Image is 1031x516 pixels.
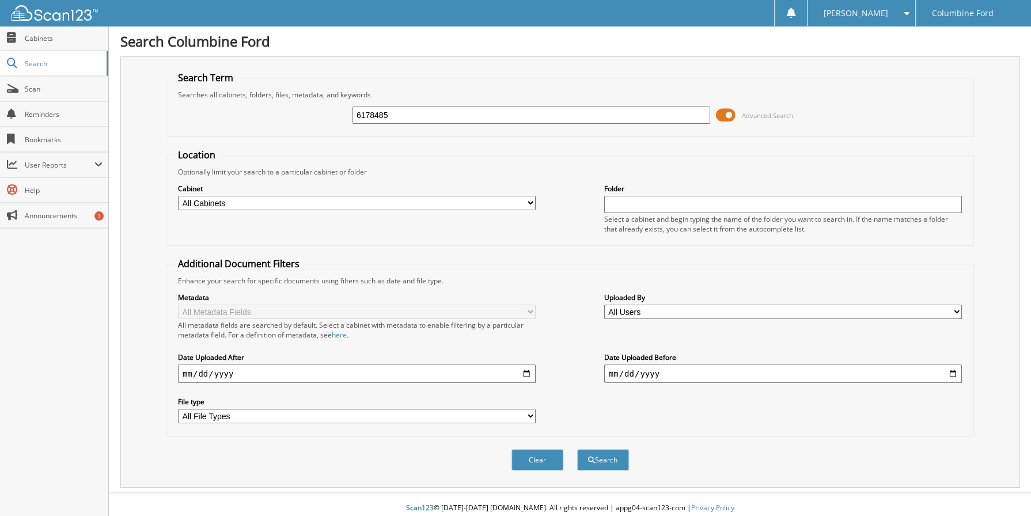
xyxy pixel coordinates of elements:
span: [PERSON_NAME] [824,10,888,17]
a: here [332,330,347,340]
span: Scan [25,84,103,94]
span: Columbine Ford [932,10,994,17]
legend: Location [172,149,221,161]
div: All metadata fields are searched by default. Select a cabinet with metadata to enable filtering b... [178,320,536,340]
input: end [604,365,962,383]
div: Optionally limit your search to a particular cabinet or folder [172,167,968,177]
span: Search [25,59,101,69]
span: Cabinets [25,33,103,43]
label: Metadata [178,293,536,302]
input: start [178,365,536,383]
img: scan123-logo-white.svg [12,5,98,21]
span: Advanced Search [742,111,793,120]
span: Bookmarks [25,135,103,145]
legend: Search Term [172,71,239,84]
span: Scan123 [406,503,434,513]
span: Announcements [25,211,103,221]
legend: Additional Document Filters [172,257,305,270]
label: File type [178,397,536,407]
div: Select a cabinet and begin typing the name of the folder you want to search in. If the name match... [604,214,962,234]
button: Clear [511,449,563,471]
iframe: Chat Widget [973,461,1031,516]
div: 1 [94,211,104,221]
div: Enhance your search for specific documents using filters such as date and file type. [172,276,968,286]
h1: Search Columbine Ford [120,32,1019,51]
label: Date Uploaded After [178,352,536,362]
label: Folder [604,184,962,193]
span: Help [25,185,103,195]
span: Reminders [25,109,103,119]
button: Search [577,449,629,471]
label: Uploaded By [604,293,962,302]
a: Privacy Policy [691,503,734,513]
div: Searches all cabinets, folders, files, metadata, and keywords [172,90,968,100]
label: Cabinet [178,184,536,193]
span: User Reports [25,160,94,170]
label: Date Uploaded Before [604,352,962,362]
